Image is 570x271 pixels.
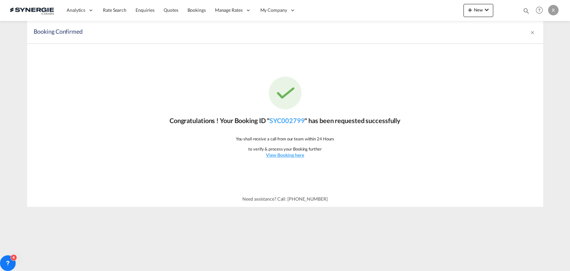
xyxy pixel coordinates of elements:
p: Need assistance? Call: [PHONE_NUMBER] [242,196,327,202]
md-icon: icon-magnify [523,7,530,14]
span: My Company [260,7,287,13]
span: Help [534,5,545,16]
md-icon: icon-chevron-down [483,6,491,14]
span: Rate Search [103,7,126,13]
button: icon-plus 400-fgNewicon-chevron-down [464,4,493,17]
a: SYC002799 [269,117,304,124]
md-icon: icon-plus 400-fg [466,6,474,14]
div: Help [534,5,548,16]
span: Quotes [164,7,178,13]
span: Enquiries [136,7,155,13]
div: R [548,5,559,15]
img: 1f56c880d42311ef80fc7dca854c8e59.png [10,3,54,18]
md-icon: icon-close [530,30,535,35]
div: Booking Confirmed [34,27,436,37]
p: to verify & process your Booking further [248,146,321,152]
u: View Booking here [266,152,304,158]
p: Congratulations ! Your Booking ID " " has been requested successfully [170,116,400,125]
p: You shall receive a call from our team within 24 Hours [236,136,334,142]
span: Analytics [67,7,85,13]
span: Bookings [187,7,206,13]
span: Manage Rates [215,7,243,13]
div: icon-magnify [523,7,530,17]
span: New [466,7,491,12]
